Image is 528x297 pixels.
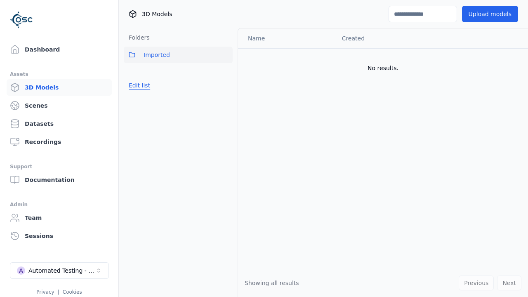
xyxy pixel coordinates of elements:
[7,41,112,58] a: Dashboard
[7,115,112,132] a: Datasets
[124,78,155,93] button: Edit list
[142,10,172,18] span: 3D Models
[124,33,150,42] h3: Folders
[10,200,108,210] div: Admin
[7,134,112,150] a: Recordings
[7,79,112,96] a: 3D Models
[335,28,435,48] th: Created
[63,289,82,295] a: Cookies
[144,50,170,60] span: Imported
[36,289,54,295] a: Privacy
[28,266,95,275] div: Automated Testing - Playwright
[245,280,299,286] span: Showing all results
[10,262,109,279] button: Select a workspace
[7,172,112,188] a: Documentation
[17,266,25,275] div: A
[10,69,108,79] div: Assets
[124,47,233,63] button: Imported
[238,48,528,88] td: No results.
[7,228,112,244] a: Sessions
[10,162,108,172] div: Support
[7,97,112,114] a: Scenes
[10,8,33,31] img: Logo
[462,6,518,22] button: Upload models
[238,28,335,48] th: Name
[58,289,59,295] span: |
[7,210,112,226] a: Team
